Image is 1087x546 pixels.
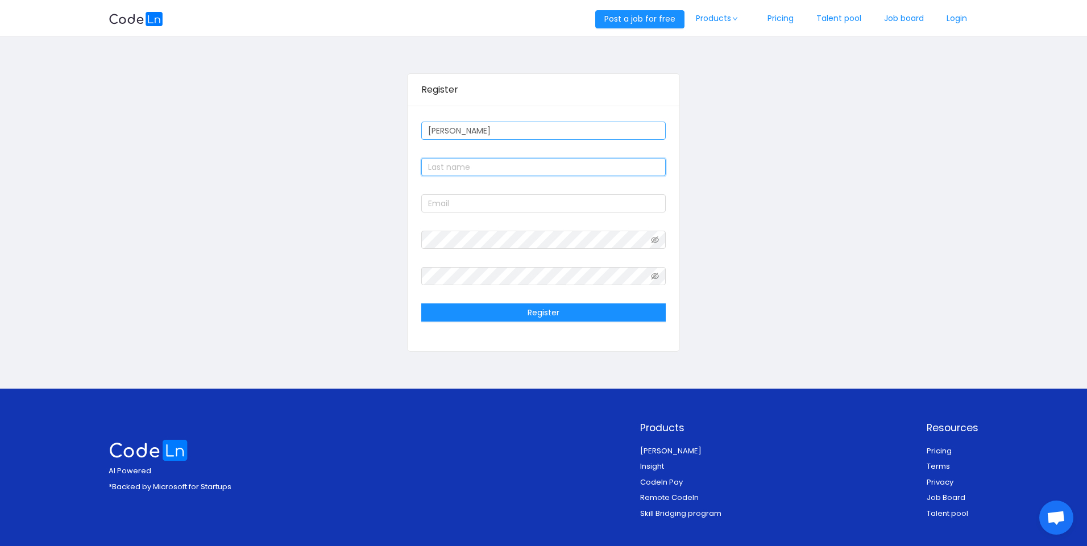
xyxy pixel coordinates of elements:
p: Resources [927,420,978,435]
p: *Backed by Microsoft for Startups [109,481,231,493]
input: Last name [421,158,665,176]
a: Privacy [927,477,953,487]
a: Pricing [927,445,952,456]
p: Products [640,420,721,435]
button: Register [421,303,665,322]
a: Insight [640,461,664,472]
a: Codeln Pay [640,477,683,487]
input: Email [421,194,665,212]
div: Open chat [1039,501,1073,535]
a: Remote Codeln [640,492,699,503]
span: AI Powered [109,465,151,476]
input: First name [421,122,665,140]
a: [PERSON_NAME] [640,445,702,456]
a: Terms [927,461,950,472]
div: Register [421,74,665,106]
a: Talent pool [927,508,968,519]
a: Post a job for free [595,13,684,24]
i: icon: eye-invisible [651,236,659,244]
a: Job Board [927,492,965,503]
img: logo [109,440,188,461]
i: icon: down [732,16,739,22]
a: Skill Bridging program [640,508,721,519]
button: Post a job for free [595,10,684,28]
img: logobg.f302741d.svg [109,12,163,26]
i: icon: eye-invisible [651,272,659,280]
